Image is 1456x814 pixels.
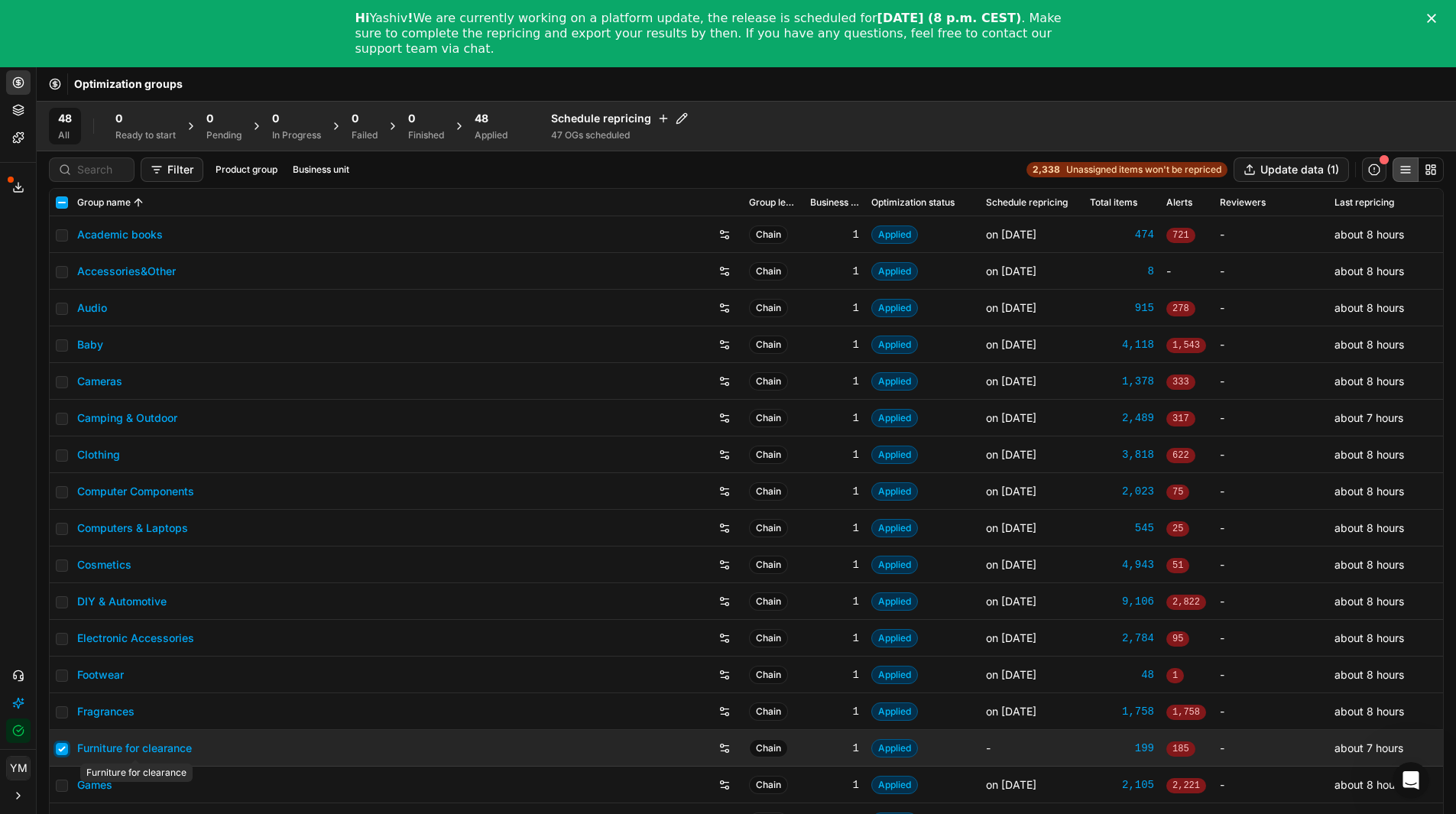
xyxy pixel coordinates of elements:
span: about 8 hours [1334,705,1404,718]
td: - [1214,326,1328,363]
span: Chain [749,336,788,354]
div: 1 [810,741,859,756]
span: 1 [1166,668,1184,683]
div: In Progress [272,129,321,141]
a: Cameras [77,374,122,389]
span: 51 [1166,558,1189,573]
span: Unassigned items won't be repriced [1066,164,1221,176]
span: about 8 hours [1334,595,1404,608]
div: 1 [810,410,859,426]
td: - [1214,657,1328,693]
a: Games [77,777,112,793]
div: 1 [810,337,859,352]
span: Chain [749,225,788,244]
div: 1 [810,227,859,242]
span: on [DATE] [986,375,1036,388]
a: 545 [1090,521,1154,536]
span: Chain [749,409,788,427]
a: Clothing [77,447,120,462]
span: about 8 hours [1334,778,1404,791]
span: on [DATE] [986,485,1036,498]
span: Applied [871,702,918,721]
span: Applied [871,776,918,794]
span: Group name [77,196,131,209]
span: Optimization groups [74,76,183,92]
span: Total items [1090,196,1137,209]
span: 1,758 [1166,705,1206,720]
div: 1 [810,557,859,572]
span: 75 [1166,485,1189,500]
td: - [1214,620,1328,657]
td: - [1214,546,1328,583]
div: Furniture for clearance [80,764,193,782]
span: Chain [749,666,788,684]
a: 1,378 [1090,374,1154,389]
div: 8 [1090,264,1154,279]
span: Group level [749,196,798,209]
span: on [DATE] [986,338,1036,351]
div: 1 [810,704,859,719]
a: 2,489 [1090,410,1154,426]
a: 2,784 [1090,631,1154,646]
td: - [1214,730,1328,767]
span: Applied [871,666,918,684]
a: 2,023 [1090,484,1154,499]
div: Ready to start [115,129,176,141]
span: YM [7,757,30,780]
button: Filter [141,157,203,182]
td: - [1214,400,1328,436]
td: - [1214,693,1328,730]
span: Chain [749,592,788,611]
span: Chain [749,372,788,391]
span: about 8 hours [1334,668,1404,681]
button: YM [6,756,31,780]
td: - [1214,216,1328,253]
span: Applied [871,592,918,611]
span: 721 [1166,228,1195,243]
span: Applied [871,482,918,501]
span: Applied [871,372,918,391]
td: - [1214,767,1328,803]
a: 9,106 [1090,594,1154,609]
span: about 8 hours [1334,558,1404,571]
span: 0 [408,111,415,126]
td: - [1214,290,1328,326]
input: Search [77,162,125,177]
a: 48 [1090,667,1154,683]
div: 1 [810,521,859,536]
iframe: Intercom live chat [1393,762,1429,799]
button: Update data (1) [1234,157,1349,182]
span: about 7 hours [1334,411,1403,424]
div: Failed [352,129,378,141]
span: Chain [749,482,788,501]
a: Fragrances [77,704,135,719]
span: on [DATE] [986,411,1036,424]
div: 4,118 [1090,337,1154,352]
span: Applied [871,225,918,244]
span: 2,221 [1166,778,1206,793]
span: about 7 hours [1334,741,1403,754]
div: 915 [1090,300,1154,316]
span: 0 [272,111,279,126]
a: DIY & Automotive [77,594,167,609]
a: 2,105 [1090,777,1154,793]
span: about 8 hours [1334,301,1404,314]
button: Business unit [287,161,355,179]
a: Baby [77,337,103,352]
div: 4,943 [1090,557,1154,572]
span: about 8 hours [1334,228,1404,241]
a: 199 [1090,741,1154,756]
td: - [1214,473,1328,510]
span: Chain [749,629,788,647]
td: - [1214,510,1328,546]
div: 1 [810,447,859,462]
b: ! [407,11,413,25]
span: Applied [871,409,918,427]
span: Applied [871,336,918,354]
div: Finished [408,129,444,141]
span: 48 [58,111,72,126]
div: 1 [810,264,859,279]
